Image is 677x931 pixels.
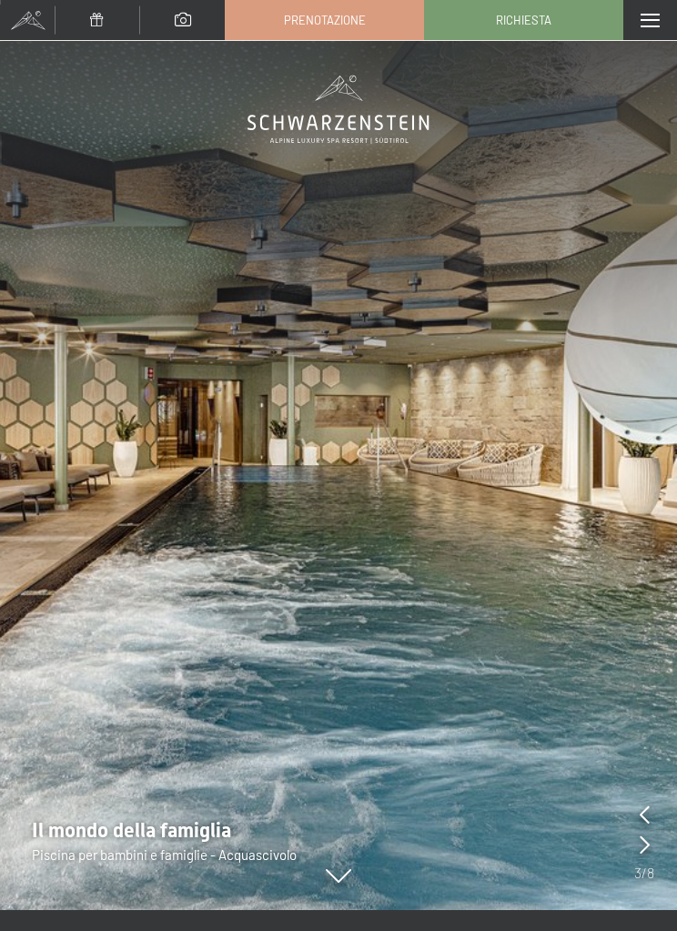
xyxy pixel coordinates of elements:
span: / [642,863,647,883]
span: 8 [647,863,654,883]
span: 3 [634,863,642,883]
a: Prenotazione [226,1,423,39]
a: Richiesta [425,1,622,39]
span: Il mondo della famiglia [32,819,231,842]
span: Richiesta [496,12,551,28]
span: Prenotazione [284,12,366,28]
span: Piscina per bambini e famiglie - Acquascivolo [32,846,297,863]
